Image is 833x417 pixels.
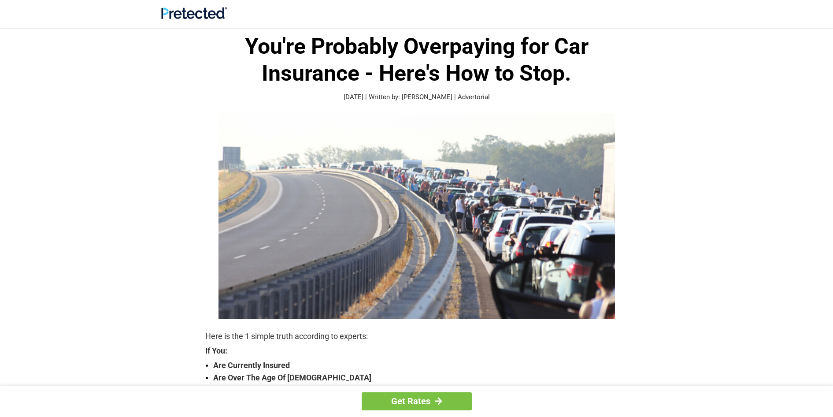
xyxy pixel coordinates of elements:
h1: You're Probably Overpaying for Car Insurance - Here's How to Stop. [205,33,628,87]
a: Site Logo [161,12,227,21]
p: Here is the 1 simple truth according to experts: [205,330,628,343]
strong: If You: [205,347,628,355]
strong: Are Currently Insured [213,359,628,372]
img: Site Logo [161,7,227,19]
strong: Are Over The Age Of [DEMOGRAPHIC_DATA] [213,372,628,384]
a: Get Rates [362,392,472,410]
strong: Drive Less Than 50 Miles Per Day [213,384,628,396]
p: [DATE] | Written by: [PERSON_NAME] | Advertorial [205,92,628,102]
